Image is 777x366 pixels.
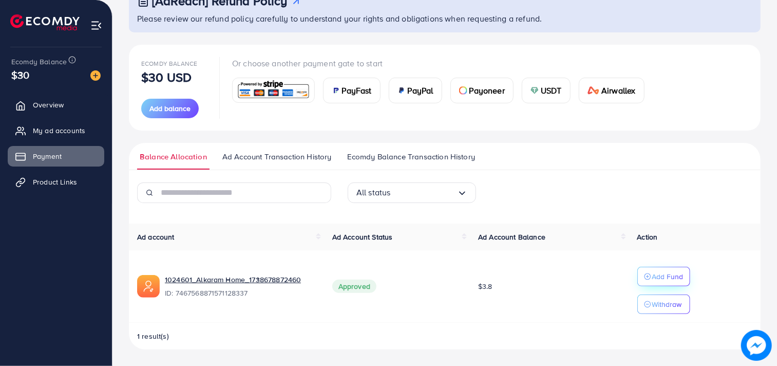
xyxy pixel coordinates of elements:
a: cardUSDT [522,78,571,103]
a: cardPayoneer [450,78,514,103]
p: Please review our refund policy carefully to understand your rights and obligations when requesti... [137,12,754,25]
span: USDT [541,84,562,97]
span: My ad accounts [33,125,85,136]
span: Ecomdy Balance [141,59,197,68]
img: ic-ads-acc.e4c84228.svg [137,275,160,298]
button: Add balance [141,99,199,118]
span: Action [637,232,658,242]
a: My ad accounts [8,120,104,141]
img: card [236,79,311,101]
a: cardPayPal [389,78,442,103]
span: Ad Account Transaction History [222,151,332,162]
span: Payment [33,151,62,161]
img: card [332,86,340,95]
p: Withdraw [652,298,682,310]
span: Balance Allocation [140,151,207,162]
span: Product Links [33,177,77,187]
span: Approved [332,280,376,293]
span: Payoneer [469,84,505,97]
a: Product Links [8,172,104,192]
img: card [459,86,467,95]
img: card [397,86,406,95]
span: Add balance [149,103,191,114]
div: Search for option [348,182,476,203]
span: Ecomdy Balance [11,57,67,67]
span: $30 [11,67,29,82]
span: Ad account [137,232,175,242]
img: card [530,86,539,95]
span: PayPal [408,84,433,97]
a: Overview [8,95,104,115]
div: <span class='underline'>1024601_Alkaram Home_1738678872460</span></br>7467568871571128337 [165,274,316,298]
span: Ad Account Balance [478,232,545,242]
p: Add Fund [652,270,684,283]
span: ID: 7467568871571128337 [165,288,316,298]
img: card [588,86,600,95]
button: Add Fund [637,267,690,286]
span: All status [356,185,391,200]
a: cardAirwallex [579,78,645,103]
span: Overview [33,100,64,110]
img: menu [90,20,102,31]
a: cardPayFast [323,78,381,103]
span: 1 result(s) [137,331,169,341]
span: Ecomdy Balance Transaction History [347,151,475,162]
img: image [90,70,101,81]
span: Airwallex [601,84,635,97]
img: logo [10,14,80,30]
a: 1024601_Alkaram Home_1738678872460 [165,274,301,285]
span: Ad Account Status [332,232,393,242]
a: card [232,78,315,103]
span: PayFast [342,84,372,97]
a: Payment [8,146,104,167]
button: Withdraw [637,295,690,314]
p: Or choose another payment gate to start [232,57,653,69]
input: Search for option [391,185,457,200]
img: image [744,333,769,358]
p: $30 USD [141,71,192,83]
span: $3.8 [478,281,492,291]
